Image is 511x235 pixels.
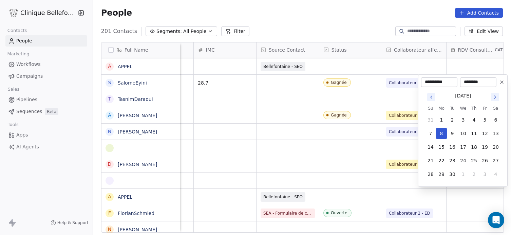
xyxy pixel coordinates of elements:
button: 2 [447,114,458,125]
button: 4 [490,169,501,180]
button: 9 [447,128,458,139]
button: 30 [447,169,458,180]
button: 21 [425,155,436,166]
button: 1 [458,169,469,180]
th: Sunday [425,105,436,112]
button: 8 [436,128,447,139]
th: Thursday [469,105,479,112]
button: 6 [490,114,501,125]
button: 3 [458,114,469,125]
button: 11 [469,128,479,139]
button: 3 [479,169,490,180]
th: Friday [479,105,490,112]
button: 15 [436,142,447,152]
button: 29 [436,169,447,180]
button: 7 [425,128,436,139]
button: 24 [458,155,469,166]
button: 14 [425,142,436,152]
div: [DATE] [455,92,471,100]
button: Go to next month [490,92,500,102]
button: 12 [479,128,490,139]
button: Go to previous month [427,92,436,102]
button: 4 [469,114,479,125]
button: 2 [469,169,479,180]
button: 28 [425,169,436,180]
th: Saturday [490,105,501,112]
button: 26 [479,155,490,166]
button: 18 [469,142,479,152]
button: 23 [447,155,458,166]
th: Tuesday [447,105,458,112]
button: 27 [490,155,501,166]
button: 1 [436,114,447,125]
button: 20 [490,142,501,152]
button: 5 [479,114,490,125]
button: 17 [458,142,469,152]
button: 19 [479,142,490,152]
th: Monday [436,105,447,112]
button: 22 [436,155,447,166]
button: 31 [425,114,436,125]
button: 25 [469,155,479,166]
button: 10 [458,128,469,139]
th: Wednesday [458,105,469,112]
button: 13 [490,128,501,139]
button: 16 [447,142,458,152]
